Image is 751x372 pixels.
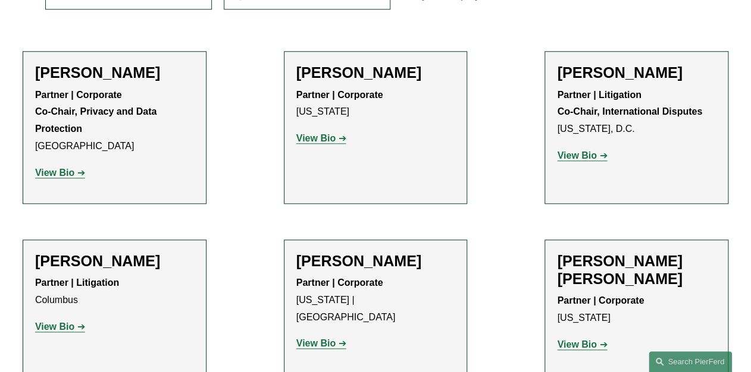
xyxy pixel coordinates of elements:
[296,252,455,270] h2: [PERSON_NAME]
[557,150,607,160] a: View Bio
[557,339,607,349] a: View Bio
[35,168,85,178] a: View Bio
[557,87,716,138] p: [US_STATE], D.C.
[557,64,716,81] h2: [PERSON_NAME]
[557,90,702,117] strong: Partner | Litigation Co-Chair, International Disputes
[35,275,194,309] p: Columbus
[35,278,119,288] strong: Partner | Litigation
[296,338,346,348] a: View Bio
[557,295,644,305] strong: Partner | Corporate
[557,252,716,288] h2: [PERSON_NAME] [PERSON_NAME]
[557,292,716,327] p: [US_STATE]
[35,90,159,134] strong: Partner | Corporate Co-Chair, Privacy and Data Protection
[35,321,85,332] a: View Bio
[35,252,194,270] h2: [PERSON_NAME]
[296,87,455,121] p: [US_STATE]
[296,64,455,81] h2: [PERSON_NAME]
[649,351,732,372] a: Search this site
[296,133,346,143] a: View Bio
[296,338,336,348] strong: View Bio
[296,133,336,143] strong: View Bio
[296,278,383,288] strong: Partner | Corporate
[557,150,596,160] strong: View Bio
[35,168,74,178] strong: View Bio
[35,64,194,81] h2: [PERSON_NAME]
[296,90,383,100] strong: Partner | Corporate
[557,339,596,349] strong: View Bio
[35,321,74,332] strong: View Bio
[35,87,194,155] p: [GEOGRAPHIC_DATA]
[296,275,455,326] p: [US_STATE] | [GEOGRAPHIC_DATA]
